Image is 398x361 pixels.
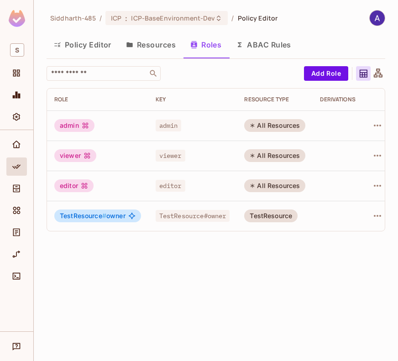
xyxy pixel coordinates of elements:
[99,14,102,22] li: /
[6,267,27,285] div: Connect
[183,33,229,56] button: Roles
[54,179,94,192] div: editor
[6,108,27,126] div: Settings
[50,14,96,22] span: the active workspace
[60,212,126,220] span: owner
[6,40,27,60] div: Workspace: Siddharth-485
[102,212,106,220] span: #
[156,210,230,222] span: TestResource#owner
[131,14,215,22] span: ICP-BaseEnvironment-Dev
[6,223,27,241] div: Audit Log
[304,66,348,81] button: Add Role
[125,15,128,22] span: :
[54,96,141,103] div: Role
[156,120,182,131] span: admin
[47,33,119,56] button: Policy Editor
[244,149,305,162] div: All Resources
[54,149,96,162] div: viewer
[156,150,185,162] span: viewer
[244,209,298,222] div: TestResource
[54,119,94,132] div: admin
[229,33,298,56] button: ABAC Rules
[244,179,305,192] div: All Resources
[156,180,185,192] span: editor
[244,96,305,103] div: RESOURCE TYPE
[370,10,385,26] img: ASHISH SANDEY
[6,179,27,198] div: Directory
[244,119,305,132] div: All Resources
[6,86,27,104] div: Monitoring
[238,14,278,22] span: Policy Editor
[6,201,27,220] div: Elements
[9,10,25,27] img: SReyMgAAAABJRU5ErkJggg==
[111,14,121,22] span: ICP
[6,337,27,356] div: Help & Updates
[320,96,355,103] div: Derivations
[6,136,27,154] div: Home
[119,33,183,56] button: Resources
[60,212,106,220] span: TestResource
[231,14,234,22] li: /
[6,157,27,176] div: Policy
[6,245,27,263] div: URL Mapping
[156,96,230,103] div: Key
[10,43,24,57] span: S
[6,64,27,82] div: Projects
